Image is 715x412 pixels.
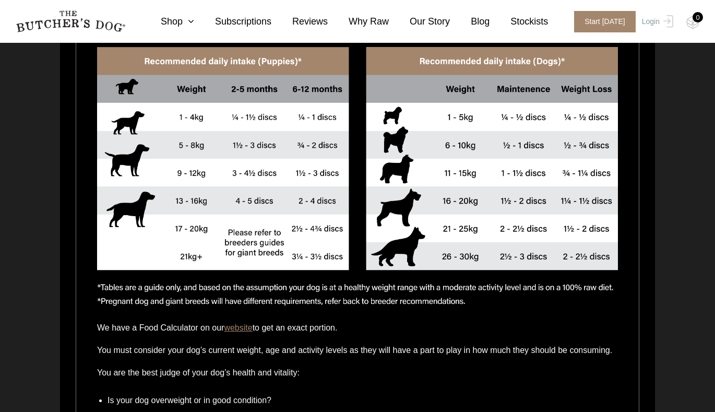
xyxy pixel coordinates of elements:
[97,47,618,306] img: Feeding-Guide_Web_Desktop.png
[574,11,636,32] span: Start [DATE]
[389,15,450,29] a: Our Story
[271,15,328,29] a: Reviews
[140,15,194,29] a: Shop
[224,323,252,332] a: website
[686,16,699,29] img: TBD_Cart-Empty.png
[450,15,490,29] a: Blog
[564,11,639,32] a: Start [DATE]
[194,15,271,29] a: Subscriptions
[639,11,673,32] a: Login
[693,12,703,22] div: 0
[328,15,389,29] a: Why Raw
[97,366,618,388] p: You are the best judge of your dog’s health and vitality:
[97,321,618,343] p: We have a Food Calculator on our to get an exact portion.
[97,343,618,366] p: You must consider your dog’s current weight, age and activity levels as they will have a part to ...
[490,15,548,29] a: Stockists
